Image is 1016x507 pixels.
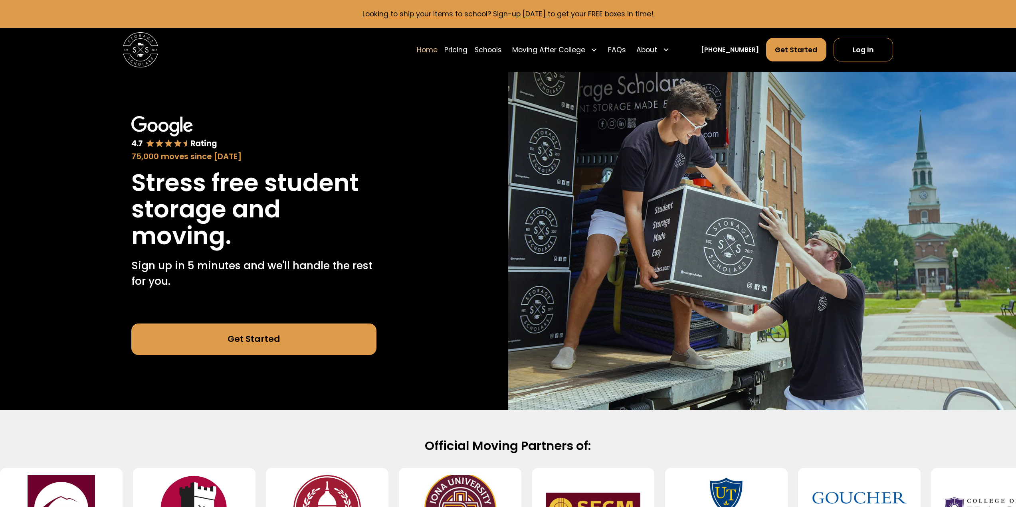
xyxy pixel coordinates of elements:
[444,37,467,62] a: Pricing
[475,37,502,62] a: Schools
[228,438,788,454] h2: Official Moving Partners of:
[131,258,376,289] p: Sign up in 5 minutes and we'll handle the rest for you.
[131,151,376,163] div: 75,000 moves since [DATE]
[131,116,217,149] img: Google 4.7 star rating
[512,45,585,55] div: Moving After College
[362,9,654,19] a: Looking to ship your items to school? Sign-up [DATE] to get your FREE boxes in time!
[417,37,438,62] a: Home
[131,170,376,249] h1: Stress free student storage and moving.
[766,38,827,61] a: Get Started
[608,37,626,62] a: FAQs
[834,38,893,61] a: Log In
[123,32,158,67] img: Storage Scholars main logo
[636,45,657,55] div: About
[131,324,376,355] a: Get Started
[701,45,759,54] a: [PHONE_NUMBER]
